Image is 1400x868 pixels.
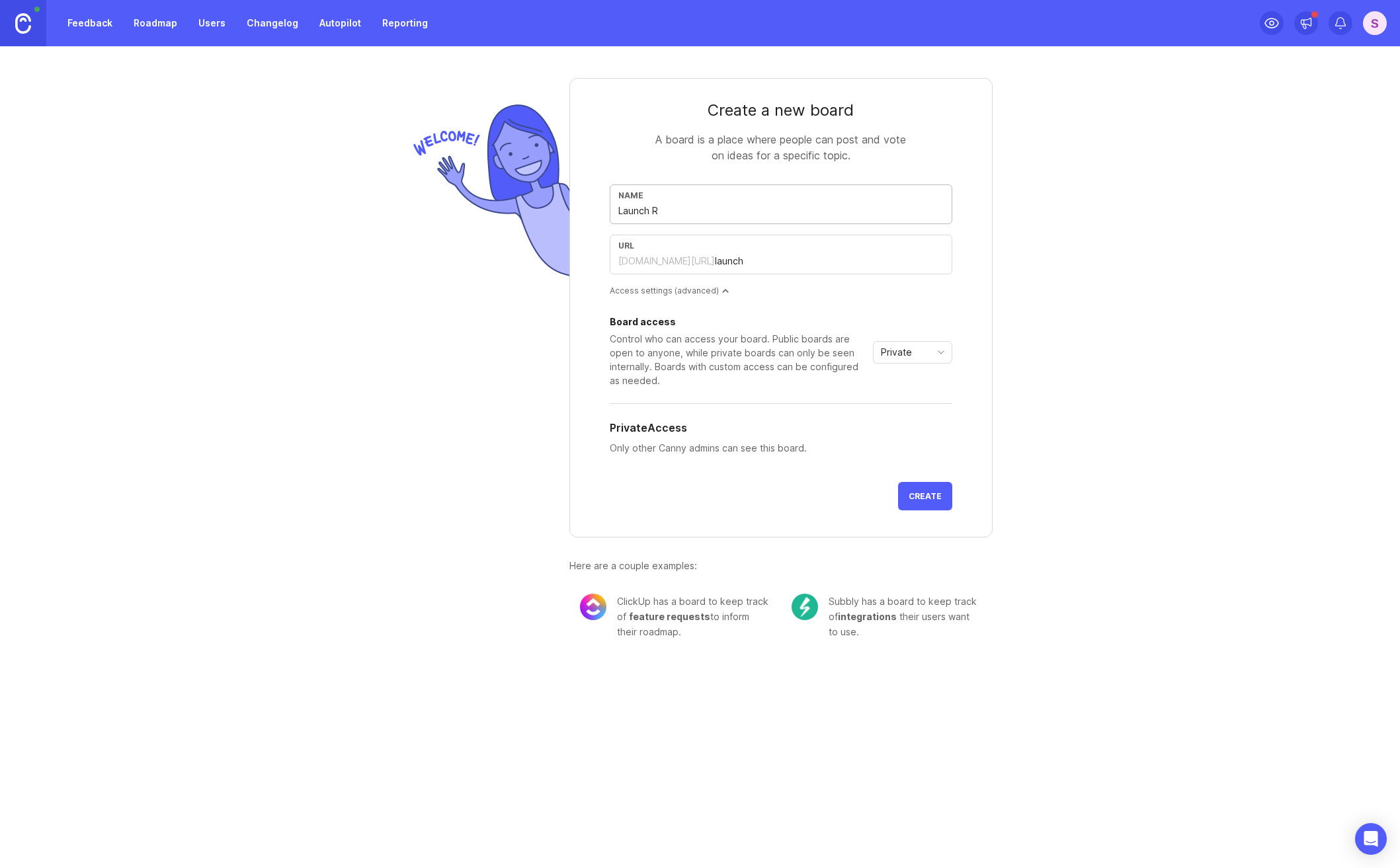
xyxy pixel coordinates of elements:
div: Subbly has a board to keep track of their users want to use. [829,594,982,639]
a: Autopilot [311,11,369,35]
div: Access settings (advanced) [610,285,952,296]
a: Reporting [374,11,436,35]
img: Canny Home [15,13,31,34]
div: Here are a couple examples: [569,559,993,573]
a: Changelog [239,11,306,35]
div: Open Intercom Messenger [1355,823,1387,855]
p: Only other Canny admins can see this board. [610,441,952,455]
div: Name [618,190,944,200]
a: Users [190,11,233,35]
span: integrations [838,611,897,622]
span: feature requests [629,611,710,622]
div: ClickUp has a board to keep track of to inform their roadmap. [617,594,770,639]
span: Private [881,345,912,360]
span: Create [909,491,942,501]
a: Feedback [60,11,120,35]
div: Board access [610,317,868,327]
div: Create a new board [610,100,952,121]
img: c104e91677ce72f6b937eb7b5afb1e94.png [792,594,818,620]
div: Control who can access your board. Public boards are open to anyone, while private boards can onl... [610,332,868,387]
div: A board is a place where people can post and vote on ideas for a specific topic. [649,132,913,163]
div: toggle menu [873,341,952,364]
input: feature-requests [715,254,944,268]
img: 8cacae02fdad0b0645cb845173069bf5.png [580,594,606,620]
button: S [1363,11,1387,35]
div: [DOMAIN_NAME][URL] [618,255,715,268]
button: Create [898,482,952,510]
img: welcome-img-178bf9fb836d0a1529256ffe415d7085.png [408,99,569,282]
svg: toggle icon [930,347,952,358]
h5: Private Access [610,420,687,436]
input: Feature Requests [618,204,944,218]
div: url [618,241,944,251]
a: Roadmap [126,11,185,35]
